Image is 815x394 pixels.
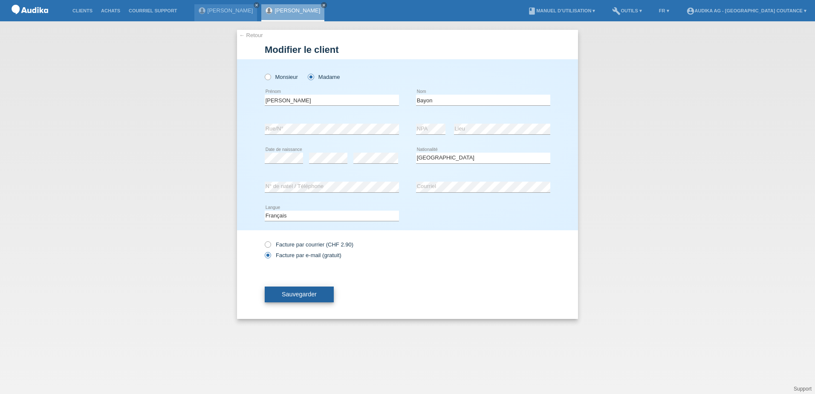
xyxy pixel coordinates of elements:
[265,287,334,303] button: Sauvegarder
[124,8,181,13] a: Courriel Support
[682,8,811,13] a: account_circleAudika AG - [GEOGRAPHIC_DATA] Coutance ▾
[265,241,270,252] input: Facture par courrier (CHF 2.90)
[265,74,298,80] label: Monsieur
[612,7,621,15] i: build
[322,3,326,7] i: close
[68,8,97,13] a: Clients
[265,74,270,79] input: Monsieur
[265,252,270,263] input: Facture par e-mail (gratuit)
[265,44,550,55] h1: Modifier le client
[97,8,124,13] a: Achats
[239,32,263,38] a: ← Retour
[9,17,51,23] a: POS — MF Group
[308,74,340,80] label: Madame
[523,8,599,13] a: bookManuel d’utilisation ▾
[282,291,317,298] span: Sauvegarder
[265,252,341,258] label: Facture par e-mail (gratuit)
[528,7,536,15] i: book
[308,74,313,79] input: Madame
[321,2,327,8] a: close
[254,3,259,7] i: close
[608,8,646,13] a: buildOutils ▾
[275,7,320,14] a: [PERSON_NAME]
[794,386,812,392] a: Support
[686,7,695,15] i: account_circle
[265,241,353,248] label: Facture par courrier (CHF 2.90)
[655,8,673,13] a: FR ▾
[254,2,260,8] a: close
[208,7,253,14] a: [PERSON_NAME]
